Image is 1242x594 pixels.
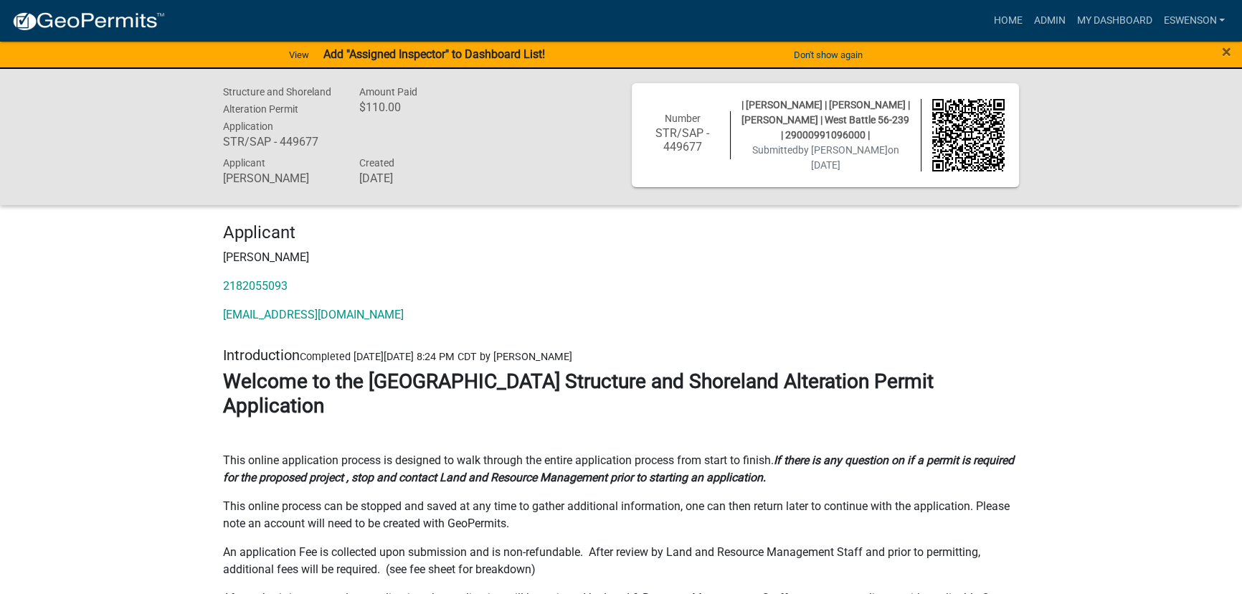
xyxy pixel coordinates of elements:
[1157,7,1231,34] a: eswenson
[1028,7,1071,34] a: Admin
[1222,42,1231,62] span: ×
[223,369,934,418] strong: Welcome to the [GEOGRAPHIC_DATA] Structure and Shoreland Alteration Permit Application
[223,279,288,293] a: 2182055093
[1222,43,1231,60] button: Close
[1071,7,1157,34] a: My Dashboard
[223,157,265,169] span: Applicant
[223,135,338,148] h6: STR/SAP - 449677
[665,113,701,124] span: Number
[646,126,719,154] h6: STR/SAP - 449677
[741,99,910,141] span: | [PERSON_NAME] | [PERSON_NAME] | [PERSON_NAME] | West Battle 56-239 | 29000991096000 |
[359,86,417,98] span: Amount Paid
[359,171,474,185] h6: [DATE]
[359,100,474,114] h6: $110.00
[987,7,1028,34] a: Home
[223,544,1019,578] p: An application Fee is collected upon submission and is non-refundable. After review by Land and R...
[788,43,868,67] button: Don't show again
[223,452,1019,486] p: This online application process is designed to walk through the entire application process from s...
[223,86,331,132] span: Structure and Shoreland Alteration Permit Application
[323,47,545,61] strong: Add "Assigned Inspector" to Dashboard List!
[223,222,1019,243] h4: Applicant
[752,144,899,171] span: Submitted on [DATE]
[223,498,1019,532] p: This online process can be stopped and saved at any time to gather additional information, one ca...
[223,308,404,321] a: [EMAIL_ADDRESS][DOMAIN_NAME]
[223,346,1019,364] h5: Introduction
[932,99,1005,172] img: QR code
[359,157,394,169] span: Created
[798,144,888,156] span: by [PERSON_NAME]
[223,249,1019,266] p: [PERSON_NAME]
[300,351,572,363] span: Completed [DATE][DATE] 8:24 PM CDT by [PERSON_NAME]
[223,171,338,185] h6: [PERSON_NAME]
[283,43,315,67] a: View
